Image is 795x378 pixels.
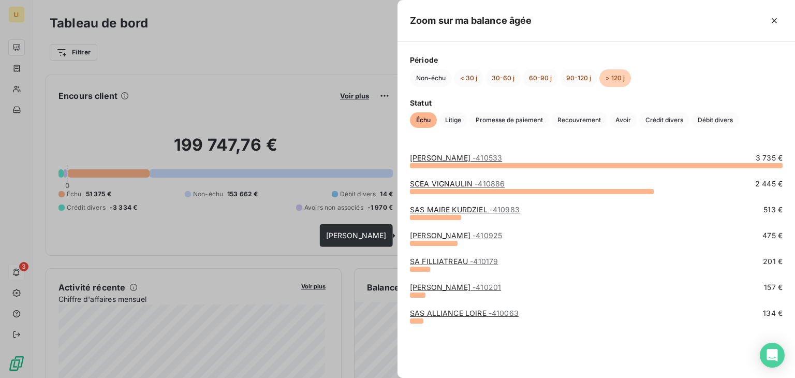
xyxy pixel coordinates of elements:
span: 201 € [763,256,783,267]
span: [PERSON_NAME] [326,231,387,240]
button: Avoir [609,112,637,128]
span: Statut [410,97,783,108]
a: SAS ALLIANCE LOIRE [410,309,519,317]
span: - 410533 [473,153,502,162]
h5: Zoom sur ma balance âgée [410,13,532,28]
a: [PERSON_NAME] [410,283,501,292]
button: Non-échu [410,69,452,87]
span: - 410925 [473,231,502,240]
span: - 410063 [489,309,519,317]
span: - 410201 [473,283,501,292]
button: < 30 j [454,69,483,87]
button: 60-90 j [523,69,558,87]
span: - 410983 [490,205,520,214]
button: Échu [410,112,437,128]
button: 90-120 j [560,69,597,87]
button: Promesse de paiement [469,112,549,128]
span: 513 € [763,205,783,215]
button: 30-60 j [485,69,521,87]
a: [PERSON_NAME] [410,153,502,162]
a: SA FILLIATREAU [410,257,498,266]
span: 2 445 € [755,179,783,189]
span: 475 € [762,230,783,241]
a: SCEA VIGNAULIN [410,179,505,188]
a: SAS MAIRE KURDZIEL [410,205,520,214]
span: 157 € [764,282,783,293]
button: Litige [439,112,467,128]
span: Période [410,54,783,65]
a: [PERSON_NAME] [410,231,502,240]
button: > 120 j [599,69,631,87]
span: - 410179 [470,257,498,266]
button: Crédit divers [639,112,689,128]
button: Recouvrement [551,112,607,128]
span: 3 735 € [756,153,783,163]
div: Open Intercom Messenger [760,343,785,368]
span: 134 € [763,308,783,318]
button: Débit divers [691,112,739,128]
span: - 410886 [475,179,505,188]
